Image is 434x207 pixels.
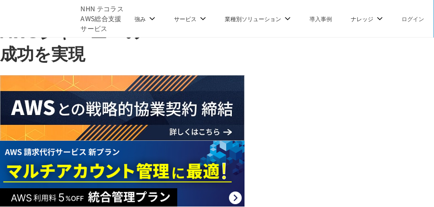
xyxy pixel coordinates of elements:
a: 導入事例 [309,15,332,23]
p: 強み [134,15,155,23]
img: AWS総合支援サービス C-Chorus [14,11,66,26]
a: ログイン [402,15,424,23]
span: NHN テコラス AWS総合支援サービス [80,4,125,33]
p: ナレッジ [351,15,383,23]
p: 業種別ソリューション [225,15,291,23]
a: AWS総合支援サービス C-Chorus NHN テコラスAWS総合支援サービス [14,4,125,33]
p: サービス [174,15,206,23]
